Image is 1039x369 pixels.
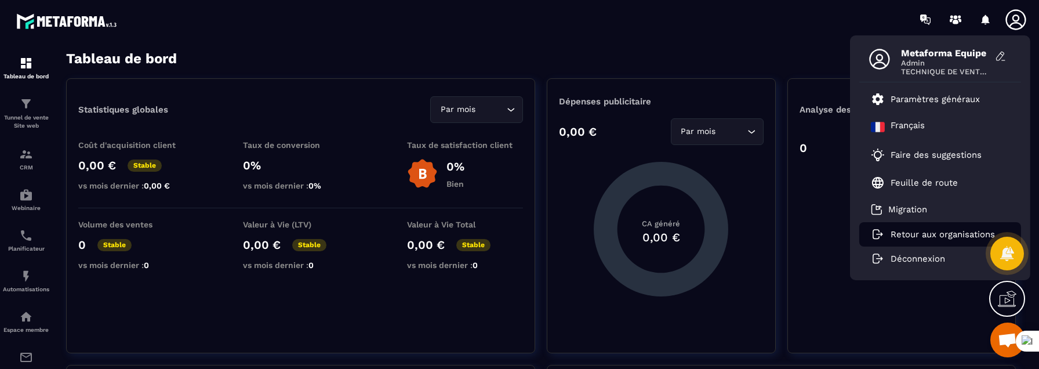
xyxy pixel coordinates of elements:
p: Bien [446,179,464,189]
span: 0,00 € [144,181,170,190]
p: Volume des ventes [78,220,194,229]
a: formationformationTunnel de vente Site web [3,88,49,139]
span: Admin [901,59,988,67]
img: scheduler [19,229,33,243]
p: 0,00 € [243,238,281,252]
p: Valeur à Vie Total [407,220,523,229]
img: automations [19,188,33,202]
span: 0% [308,181,321,190]
p: Stable [128,160,162,172]
p: CRM [3,164,49,171]
p: Stable [456,239,491,251]
p: 0% [446,160,464,173]
p: Stable [97,239,132,251]
span: 0 [473,261,478,270]
span: TECHNIQUE DE VENTE EDITION [901,67,988,76]
p: vs mois dernier : [78,181,194,190]
p: Feuille de route [891,178,958,188]
a: automationsautomationsEspace membre [3,301,49,342]
p: Retour aux organisations [891,229,995,240]
p: Dépenses publicitaire [559,96,763,107]
a: Migration [871,204,927,215]
p: Valeur à Vie (LTV) [243,220,359,229]
img: formation [19,97,33,111]
input: Search for option [478,103,504,116]
img: email [19,350,33,364]
p: 0,00 € [407,238,445,252]
span: 0 [308,261,314,270]
p: 0,00 € [559,125,597,139]
a: formationformationCRM [3,139,49,179]
p: vs mois dernier : [243,261,359,270]
p: Automatisations [3,286,49,292]
p: 0 [800,141,807,155]
p: vs mois dernier : [407,261,523,270]
p: 0 [78,238,86,252]
img: formation [19,147,33,161]
p: vs mois dernier : [78,261,194,270]
p: vs mois dernier : [243,181,359,190]
p: Taux de satisfaction client [407,140,523,150]
p: Analyse des Leads [800,104,902,115]
span: 0 [144,261,149,270]
a: Paramètres généraux [871,92,980,106]
a: automationsautomationsWebinaire [3,179,49,220]
h3: Tableau de bord [66,50,177,67]
img: automations [19,310,33,324]
a: Retour aux organisations [871,229,995,240]
p: Coût d'acquisition client [78,140,194,150]
span: Metaforma Equipe [901,48,988,59]
p: Tableau de bord [3,73,49,79]
span: Par mois [678,125,718,138]
input: Search for option [718,125,744,138]
img: b-badge-o.b3b20ee6.svg [407,158,438,189]
p: Planificateur [3,245,49,252]
p: 0,00 € [78,158,116,172]
span: Par mois [438,103,478,116]
a: Feuille de route [871,176,958,190]
a: formationformationTableau de bord [3,48,49,88]
p: Français [891,120,925,134]
a: automationsautomationsAutomatisations [3,261,49,301]
img: formation [19,56,33,70]
p: Espace membre [3,327,49,333]
p: Tunnel de vente Site web [3,114,49,130]
p: Déconnexion [891,254,945,264]
p: 0% [243,158,359,172]
a: schedulerschedulerPlanificateur [3,220,49,261]
a: Faire des suggestions [871,148,995,162]
img: logo [16,10,121,32]
p: Taux de conversion [243,140,359,150]
p: Faire des suggestions [891,150,982,160]
div: Mở cuộc trò chuyện [990,323,1025,357]
img: automations [19,269,33,283]
p: Webinaire [3,205,49,211]
p: Stable [292,239,326,251]
p: Paramètres généraux [891,94,980,104]
p: Statistiques globales [78,104,168,115]
div: Search for option [430,96,523,123]
div: Search for option [671,118,764,145]
p: Migration [888,204,927,215]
